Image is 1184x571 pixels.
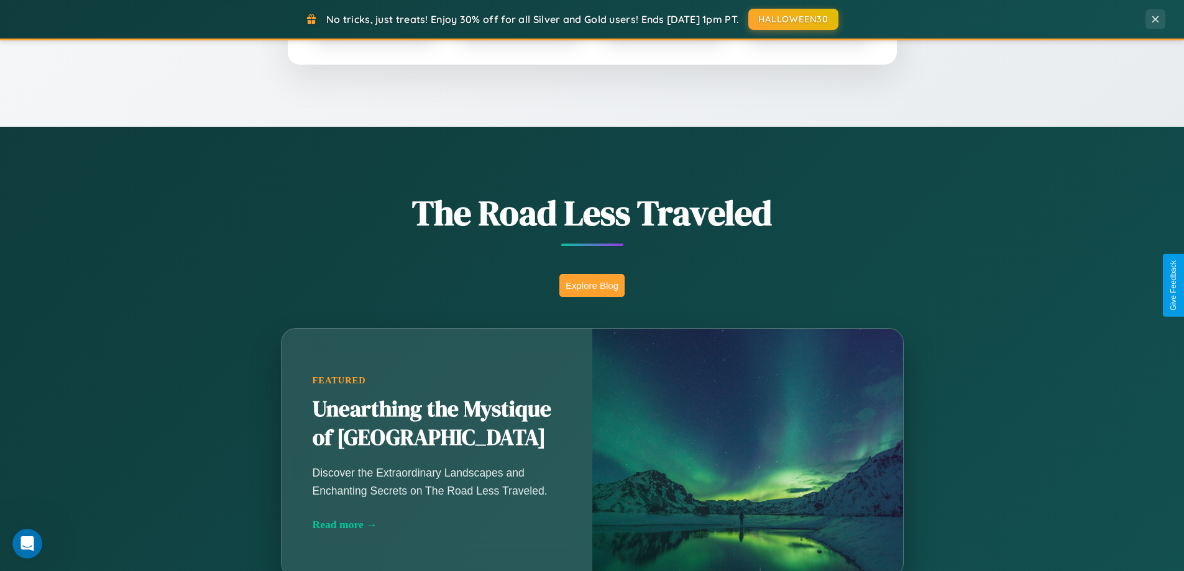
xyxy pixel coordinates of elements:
div: Read more → [313,518,561,531]
p: Discover the Extraordinary Landscapes and Enchanting Secrets on The Road Less Traveled. [313,464,561,499]
div: Give Feedback [1169,260,1178,311]
div: Featured [313,375,561,386]
iframe: Intercom live chat [12,529,42,559]
h2: Unearthing the Mystique of [GEOGRAPHIC_DATA] [313,395,561,452]
button: Explore Blog [559,274,625,297]
h1: The Road Less Traveled [219,189,965,237]
button: HALLOWEEN30 [748,9,838,30]
span: No tricks, just treats! Enjoy 30% off for all Silver and Gold users! Ends [DATE] 1pm PT. [326,13,739,25]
